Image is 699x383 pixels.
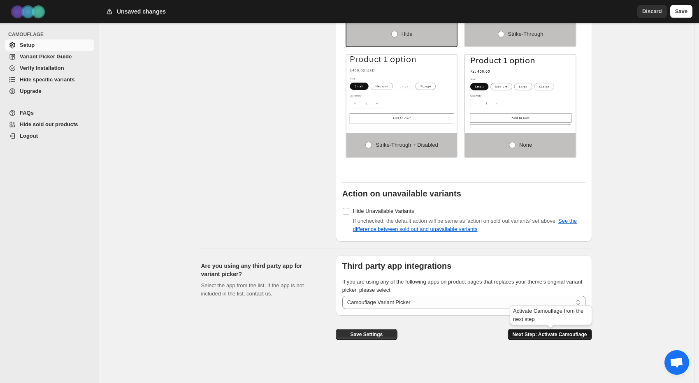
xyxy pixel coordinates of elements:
[20,88,42,94] span: Upgrade
[201,282,304,297] span: Select the app from the list. If the app is not included in the list, contact us.
[117,7,166,16] h2: Unsaved changes
[670,5,692,18] button: Save
[346,55,457,125] img: Strike-through + Disabled
[20,53,72,60] span: Variant Picker Guide
[20,133,38,139] span: Logout
[642,7,662,16] span: Discard
[5,119,94,130] a: Hide sold out products
[342,189,461,198] b: Action on unavailable variants
[342,261,452,270] b: Third party app integrations
[342,279,583,293] span: If you are using any of the following apps on product pages that replaces your theme's original v...
[20,65,64,71] span: Verify Installation
[20,76,75,83] span: Hide specific variants
[508,31,543,37] span: Strike-through
[402,31,413,37] span: Hide
[350,331,383,338] span: Save Settings
[5,51,94,62] a: Variant Picker Guide
[465,55,576,125] img: None
[20,121,78,127] span: Hide sold out products
[5,74,94,85] a: Hide specific variants
[5,85,94,97] a: Upgrade
[353,208,414,214] span: Hide Unavailable Variants
[353,218,577,232] span: If unchecked, the default action will be same as 'action on sold out variants' set above.
[20,42,35,48] span: Setup
[20,110,34,116] span: FAQs
[376,142,438,148] span: Strike-through + Disabled
[675,7,687,16] span: Save
[8,31,95,38] span: CAMOUFLAGE
[5,39,94,51] a: Setup
[5,130,94,142] a: Logout
[336,329,397,340] button: Save Settings
[519,142,532,148] span: None
[5,107,94,119] a: FAQs
[508,329,592,340] button: Next Step: Activate Camouflage
[664,350,689,375] a: Open chat
[513,331,587,338] span: Next Step: Activate Camouflage
[637,5,667,18] button: Discard
[201,262,323,278] h2: Are you using any third party app for variant picker?
[5,62,94,74] a: Verify Installation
